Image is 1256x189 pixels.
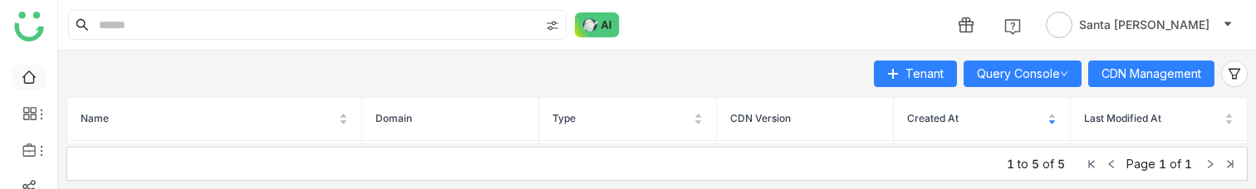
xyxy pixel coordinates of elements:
span: 1 [1007,157,1014,171]
span: Tenant [905,65,944,83]
span: 1 [1185,157,1192,171]
img: logo [14,12,44,41]
th: CDN Version [717,98,894,141]
span: Santa [PERSON_NAME] [1079,16,1209,34]
img: ask-buddy-normal.svg [575,12,620,37]
button: CDN Management [1088,61,1214,87]
span: of [1043,157,1054,171]
span: to [1018,157,1028,171]
img: search-type.svg [546,19,559,32]
span: 1 [1159,157,1166,171]
td: [DATE] 2:13 PM [1071,141,1248,187]
button: Santa [PERSON_NAME] [1043,12,1236,38]
a: Query Console [977,66,1068,80]
th: Domain [362,98,539,141]
img: avatar [1046,12,1072,38]
td: [DATE] 2:13 PM [894,141,1071,187]
span: CDN Management [1101,65,1201,83]
span: Page [1126,157,1155,171]
span: 5 [1032,157,1039,171]
span: 5 [1057,157,1065,171]
span: of [1170,157,1181,171]
img: help.svg [1004,18,1021,35]
button: Query Console [964,61,1082,87]
td: PRODUCTION [539,141,716,187]
button: Tenant [874,61,957,87]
